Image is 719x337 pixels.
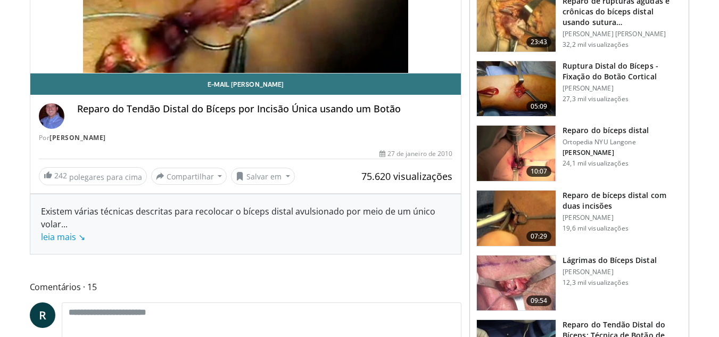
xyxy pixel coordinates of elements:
[477,126,556,181] img: Jazrawi_DBR_1.png.150x105_q85_crop-smart_upscale.jpg
[476,125,682,182] a: 10:07 Reparo do bíceps distal Ortopedia NYU Langone [PERSON_NAME] 24,1 mil visualizações
[49,133,106,142] a: [PERSON_NAME]
[563,213,614,222] font: [PERSON_NAME]
[87,281,97,293] font: 15
[563,190,666,211] font: Reparo de bíceps distal com duas incisões
[41,231,85,243] a: leia mais ↘
[531,37,548,46] font: 23:43
[476,61,682,117] a: 05:09 Ruptura Distal do Bíceps - Fixação do Botão Cortical [PERSON_NAME] 27,3 mil visualizações
[563,84,614,93] font: [PERSON_NAME]
[39,133,50,142] font: Por
[387,149,452,158] font: 27 de janeiro de 2010
[563,224,629,233] font: 19,6 mil visualizações
[563,148,614,157] font: [PERSON_NAME]
[563,125,649,135] font: Reparo do bíceps distal
[531,167,548,176] font: 10:07
[563,40,629,49] font: 32,2 mil visualizações
[531,296,548,305] font: 09:54
[477,191,556,246] img: fylOjp5pkC-GA4Zn4xMDoxOjBrO-I4W8.150x105_q85_crop-smart_upscale.jpg
[476,255,682,311] a: 09:54 Lágrimas do Bíceps Distal [PERSON_NAME] 12,3 mil visualizações
[151,168,227,185] button: Compartilhar
[563,94,629,103] font: 27,3 mil visualizações
[563,255,657,265] font: Lágrimas do Bíceps Distal
[563,137,636,146] font: Ortopedia NYU Langone
[30,302,55,328] a: R
[41,206,435,230] font: Existem várias técnicas descritas para recolocar o bíceps distal avulsionado por meio de um único...
[39,307,46,323] font: R
[246,171,282,182] font: Salvar em
[361,170,452,183] font: 75.620 visualizações
[531,232,548,241] font: 07:29
[477,61,556,117] img: Picture_4_0_3.png.150x105_q85_crop-smart_upscale.jpg
[69,172,142,182] font: polegares para cima
[30,73,461,95] a: E-mail [PERSON_NAME]
[30,281,81,293] font: Comentários
[61,218,68,230] font: ...
[563,29,666,38] font: [PERSON_NAME] [PERSON_NAME]
[476,190,682,246] a: 07:29 Reparo de bíceps distal com duas incisões [PERSON_NAME] 19,6 mil visualizações
[563,159,629,168] font: 24,1 mil visualizações
[39,167,147,185] a: 242 polegares para cima
[208,80,284,88] font: E-mail [PERSON_NAME]
[77,102,401,115] font: Reparo do Tendão Distal do Bíceps por Incisão Única usando um Botão
[477,256,556,311] img: x0JBUkvnwpAy-qi34xMDoxOjB1O8AjAz_3.150x105_q85_crop-smart_upscale.jpg
[39,103,64,129] img: Avatar
[563,278,629,287] font: 12,3 mil visualizações
[531,102,548,111] font: 05:09
[54,170,67,180] font: 242
[563,267,614,276] font: [PERSON_NAME]
[563,61,658,81] font: Ruptura Distal do Bíceps - Fixação do Botão Cortical
[231,168,295,185] button: Salvar em
[167,171,214,182] font: Compartilhar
